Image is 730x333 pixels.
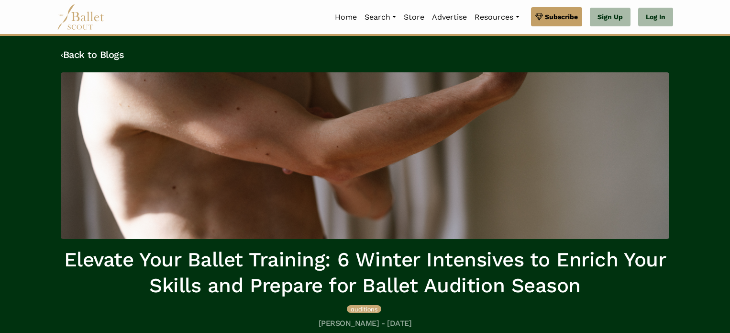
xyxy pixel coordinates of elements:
[61,319,669,329] h5: [PERSON_NAME] - [DATE]
[351,305,377,313] span: auditions
[331,7,361,27] a: Home
[638,8,673,27] a: Log In
[61,247,669,299] h1: Elevate Your Ballet Training: 6 Winter Intensives to Enrich Your Skills and Prepare for Ballet Au...
[590,8,630,27] a: Sign Up
[535,11,543,22] img: gem.svg
[61,49,124,60] a: ‹Back to Blogs
[428,7,471,27] a: Advertise
[531,7,582,26] a: Subscribe
[61,48,63,60] code: ‹
[545,11,578,22] span: Subscribe
[61,72,669,239] img: header_image.img
[400,7,428,27] a: Store
[471,7,523,27] a: Resources
[347,304,381,313] a: auditions
[361,7,400,27] a: Search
